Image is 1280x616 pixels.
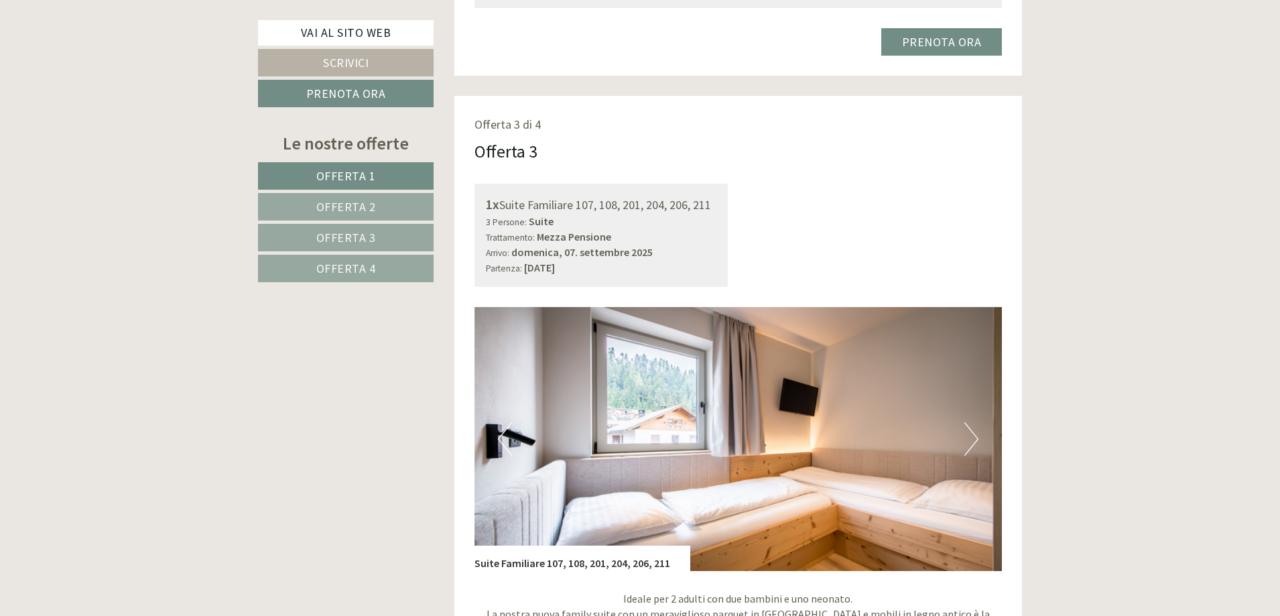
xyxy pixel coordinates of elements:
b: Mezza Pensione [537,230,611,243]
small: Arrivo: [486,247,509,259]
a: Prenota ora [258,80,434,107]
b: 1x [486,196,499,212]
small: 3 Persone: [486,217,527,228]
b: domenica, 07. settembre 2025 [511,245,653,259]
small: 11:32 [20,65,197,74]
span: Offerta 2 [316,199,376,214]
a: Prenota ora [881,28,1003,56]
div: Suite Familiare 107, 108, 201, 204, 206, 211 [486,195,717,214]
button: Previous [498,422,512,456]
img: image [474,307,1003,571]
a: Vai al sito web [258,20,434,46]
div: Offerta 3 [474,139,537,164]
small: Trattamento: [486,232,535,243]
div: Inso Sonnenheim [20,39,197,50]
div: Buon giorno, come possiamo aiutarla? [10,36,204,77]
div: Le nostre offerte [258,131,434,156]
div: mercoledì [229,10,300,33]
span: Offerta 1 [316,168,376,184]
small: Partenza: [486,263,522,274]
span: Offerta 4 [316,261,376,276]
b: [DATE] [524,261,555,274]
a: Scrivici [258,49,434,76]
button: Invia [458,349,529,377]
button: Next [964,422,978,456]
span: Offerta 3 [316,230,376,245]
span: Offerta 3 di 4 [474,117,541,132]
b: Suite [529,214,554,228]
div: Suite Familiare 107, 108, 201, 204, 206, 211 [474,546,690,571]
